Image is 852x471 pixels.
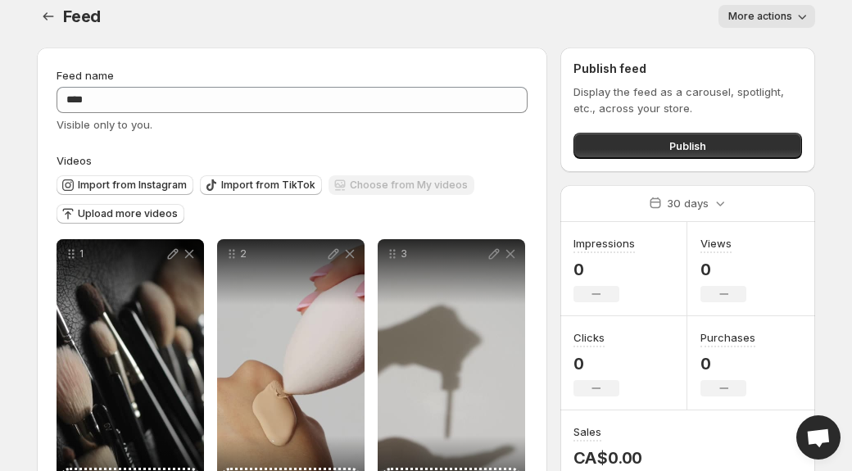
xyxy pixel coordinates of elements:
[573,84,802,116] p: Display the feed as a carousel, spotlight, etc., across your store.
[57,204,184,224] button: Upload more videos
[667,195,709,211] p: 30 days
[57,175,193,195] button: Import from Instagram
[700,260,746,279] p: 0
[573,448,643,468] p: CA$0.00
[57,118,152,131] span: Visible only to you.
[79,247,165,260] p: 1
[700,354,755,374] p: 0
[718,5,815,28] button: More actions
[700,235,732,251] h3: Views
[573,133,802,159] button: Publish
[700,329,755,346] h3: Purchases
[669,138,706,154] span: Publish
[573,260,635,279] p: 0
[401,247,486,260] p: 3
[63,7,101,26] span: Feed
[796,415,841,460] a: Open chat
[78,207,178,220] span: Upload more videos
[573,423,601,440] h3: Sales
[573,235,635,251] h3: Impressions
[573,354,619,374] p: 0
[200,175,322,195] button: Import from TikTok
[221,179,315,192] span: Import from TikTok
[240,247,325,260] p: 2
[57,154,92,167] span: Videos
[78,179,187,192] span: Import from Instagram
[728,10,792,23] span: More actions
[57,69,114,82] span: Feed name
[37,5,60,28] button: Settings
[573,61,802,77] h2: Publish feed
[573,329,605,346] h3: Clicks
